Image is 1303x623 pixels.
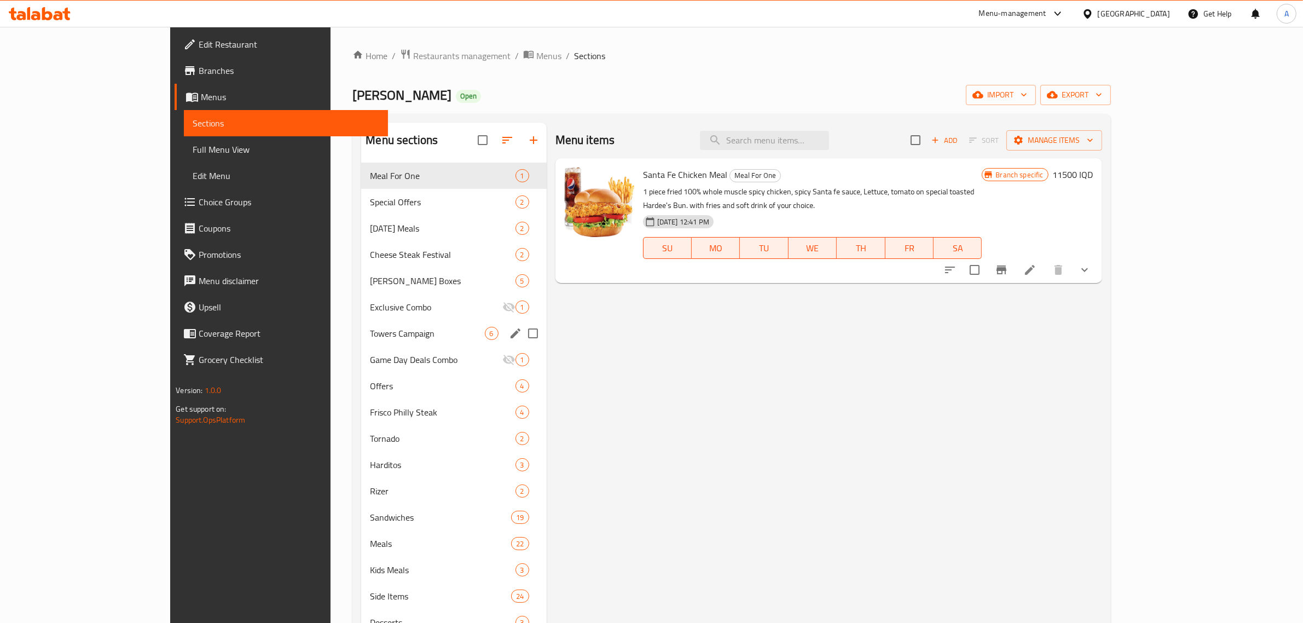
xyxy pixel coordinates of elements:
button: delete [1045,257,1072,283]
div: items [516,484,529,498]
span: SA [938,240,977,256]
span: Sort sections [494,127,520,153]
a: Grocery Checklist [175,347,388,373]
div: Meals [370,537,511,550]
a: Choice Groups [175,189,388,215]
span: Sandwiches [370,511,511,524]
button: sort-choices [937,257,963,283]
div: Special Offers [370,195,515,209]
span: Towers Campaign [370,327,484,340]
span: 3 [516,460,529,470]
span: Menu disclaimer [199,274,379,287]
span: export [1049,88,1102,102]
span: 1.0.0 [205,383,222,397]
span: Branch specific [991,170,1047,180]
span: Choice Groups [199,195,379,209]
a: Coverage Report [175,320,388,347]
div: [GEOGRAPHIC_DATA] [1098,8,1170,20]
span: 1 [516,355,529,365]
span: Edit Restaurant [199,38,379,51]
li: / [566,49,570,62]
span: Sections [193,117,379,130]
button: FR [885,237,934,259]
a: Edit menu item [1023,263,1036,276]
span: Sections [574,49,605,62]
div: Side Items [370,590,511,603]
span: Version: [176,383,202,397]
li: / [392,49,396,62]
button: Add section [520,127,547,153]
div: Harditos [370,458,515,471]
span: Meal For One [370,169,515,182]
div: Cheese Steak Festival2 [361,241,546,268]
button: Branch-specific-item [988,257,1015,283]
span: 2 [516,434,529,444]
span: Select section first [962,132,1006,149]
a: Full Menu View [184,136,388,163]
span: Coverage Report [199,327,379,340]
div: items [485,327,499,340]
div: Sandwiches19 [361,504,546,530]
span: 2 [516,250,529,260]
svg: Inactive section [502,301,516,314]
span: Frisco Philly Steak [370,406,515,419]
button: WE [789,237,837,259]
div: Open [456,90,481,103]
div: items [516,222,529,235]
button: TU [740,237,788,259]
span: Branches [199,64,379,77]
span: TU [744,240,784,256]
div: items [516,301,529,314]
span: Add item [927,132,962,149]
div: Tornado [370,432,515,445]
div: [PERSON_NAME] Boxes5 [361,268,546,294]
span: Coupons [199,222,379,235]
span: Santa Fe Chicken Meal [643,166,727,183]
a: Menus [175,84,388,110]
button: Manage items [1006,130,1102,151]
div: Rizer [370,484,515,498]
div: Harditos3 [361,452,546,478]
div: Menu-management [979,7,1046,20]
a: Restaurants management [400,49,511,63]
li: / [515,49,519,62]
span: TH [841,240,881,256]
span: Edit Menu [193,169,379,182]
div: Offers4 [361,373,546,399]
span: WE [793,240,832,256]
h6: 11500 IQD [1053,167,1093,182]
div: items [511,511,529,524]
div: Ramadan Meals [370,222,515,235]
div: items [516,195,529,209]
span: A [1284,8,1289,20]
button: SA [934,237,982,259]
span: Offers [370,379,515,393]
button: import [966,85,1036,105]
div: Kids Meals3 [361,557,546,583]
span: [PERSON_NAME] [352,83,451,107]
a: Edit Restaurant [175,31,388,57]
span: SU [648,240,687,256]
a: Menu disclaimer [175,268,388,294]
span: 24 [512,591,528,602]
span: 3 [516,565,529,575]
span: 6 [485,328,498,339]
span: Cheese Steak Festival [370,248,515,261]
button: show more [1072,257,1098,283]
div: items [516,563,529,576]
div: Side Items24 [361,583,546,609]
button: SU [643,237,692,259]
div: Meal For One1 [361,163,546,189]
nav: breadcrumb [352,49,1110,63]
div: items [511,537,529,550]
span: 2 [516,197,529,207]
span: 4 [516,407,529,418]
span: 19 [512,512,528,523]
div: Game Day Deals Combo1 [361,347,546,373]
a: Branches [175,57,388,84]
div: Tornado2 [361,425,546,452]
span: Game Day Deals Combo [370,353,502,366]
span: [PERSON_NAME] Boxes [370,274,515,287]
